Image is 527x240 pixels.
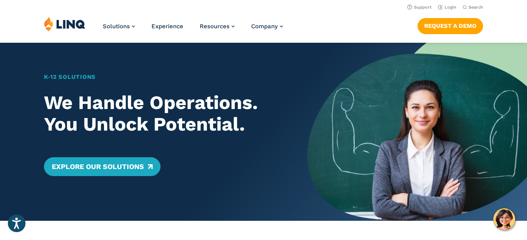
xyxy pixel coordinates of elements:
[44,92,286,136] h2: We Handle Operations. You Unlock Potential.
[493,208,515,230] button: Hello, have a question? Let’s chat.
[103,23,130,30] span: Solutions
[438,5,456,10] a: Login
[251,23,283,30] a: Company
[44,157,160,176] a: Explore Our Solutions
[251,23,278,30] span: Company
[418,16,483,34] nav: Button Navigation
[151,23,183,30] a: Experience
[44,73,286,81] h1: K‑12 Solutions
[307,34,527,221] img: Home Banner
[407,5,432,10] a: Support
[44,16,86,31] img: LINQ | K‑12 Software
[200,23,230,30] span: Resources
[200,23,235,30] a: Resources
[469,5,483,10] span: Search
[103,23,135,30] a: Solutions
[418,18,483,34] a: Request a Demo
[463,4,483,10] button: Open Search Bar
[103,16,283,42] nav: Primary Navigation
